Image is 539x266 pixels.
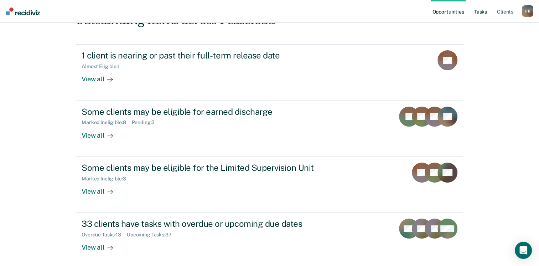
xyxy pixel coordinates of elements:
div: Pending : 3 [132,119,161,126]
div: Upcoming Tasks : 37 [127,232,177,238]
a: 1 client is nearing or past their full-term release dateAlmost Eligible:1View all [76,44,463,101]
button: HB [522,5,533,17]
div: Some clients may be eligible for earned discharge [82,107,332,117]
div: View all [82,238,121,252]
div: H B [522,5,533,17]
div: Some clients may be eligible for the Limited Supervision Unit [82,163,332,173]
div: Marked Ineligible : 8 [82,119,131,126]
div: Marked Ineligible : 3 [82,176,131,182]
img: Recidiviz [6,7,40,15]
div: View all [82,181,121,195]
div: Almost Eligible : 1 [82,63,125,70]
div: View all [82,126,121,139]
a: Some clients may be eligible for earned dischargeMarked Ineligible:8Pending:3View all [76,101,463,157]
div: Open Intercom Messenger [515,242,532,259]
div: Overdue Tasks : 13 [82,232,127,238]
div: 33 clients have tasks with overdue or upcoming due dates [82,219,332,229]
div: 1 client is nearing or past their full-term release date [82,50,332,61]
div: View all [82,70,121,83]
a: Some clients may be eligible for the Limited Supervision UnitMarked Ineligible:3View all [76,157,463,213]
